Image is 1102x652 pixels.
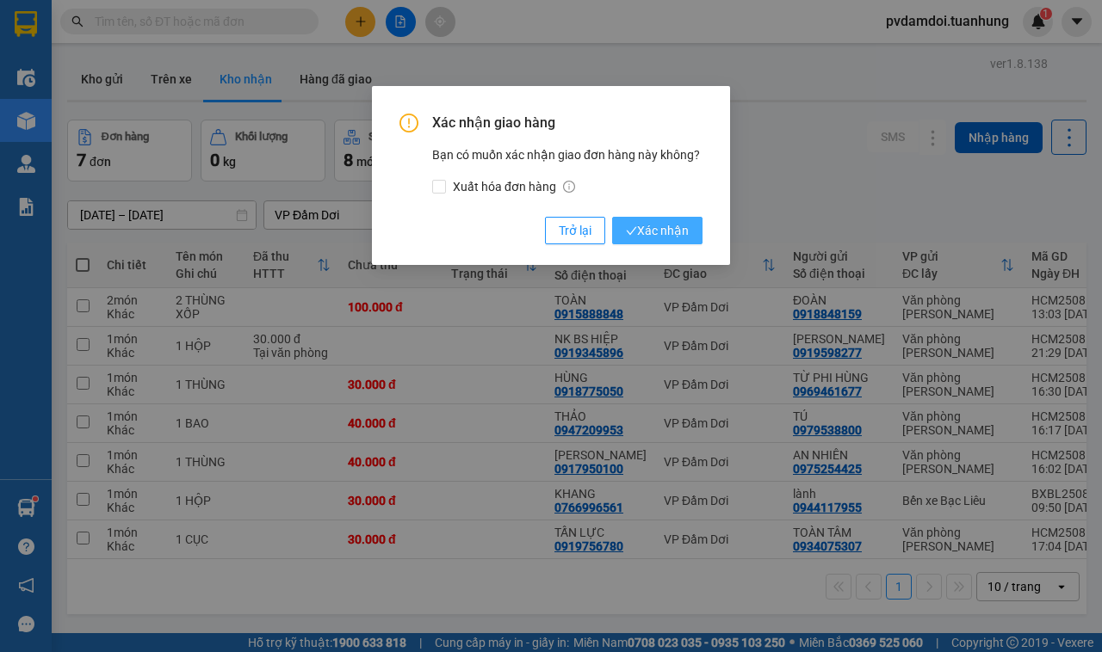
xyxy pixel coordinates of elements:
span: info-circle [563,181,575,193]
button: Trở lại [545,217,605,244]
span: Xuất hóa đơn hàng [446,177,582,196]
span: exclamation-circle [399,114,418,132]
button: checkXác nhận [612,217,703,244]
span: Xác nhận [626,221,689,240]
span: check [626,225,637,237]
div: Bạn có muốn xác nhận giao đơn hàng này không? [432,145,703,196]
span: Xác nhận giao hàng [432,114,703,132]
span: Trở lại [559,221,591,240]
